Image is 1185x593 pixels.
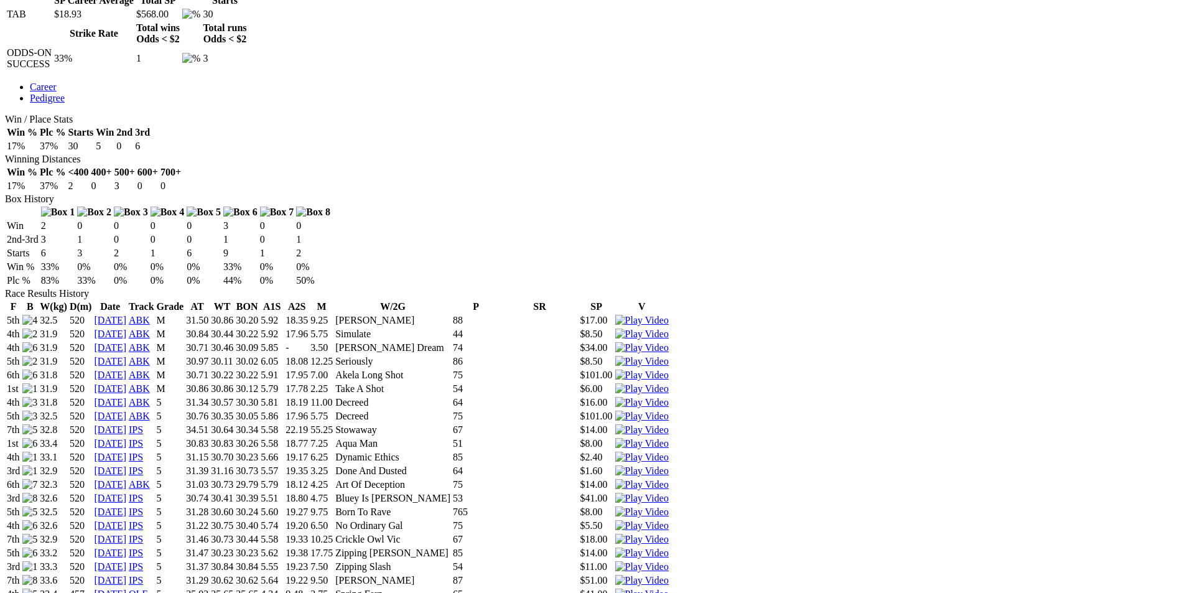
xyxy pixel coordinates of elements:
td: 31.9 [39,328,68,340]
th: Win [95,126,114,139]
td: Seriously [335,355,451,368]
td: 33% [53,47,134,70]
td: 3 [77,247,112,259]
td: 5.92 [260,314,284,327]
a: View replay [615,424,669,435]
td: 1 [259,247,295,259]
td: 1 [136,47,180,70]
div: Win / Place Stats [5,114,1180,125]
th: Grade [156,301,185,313]
td: 88 [452,314,500,327]
td: 30.02 [235,355,259,368]
td: 4th [6,328,21,340]
img: Box 7 [260,207,294,218]
a: [DATE] [94,329,126,339]
img: Box 6 [223,207,258,218]
td: M [156,342,185,354]
a: ABK [129,329,150,339]
div: Race Results History [5,288,1180,299]
td: 31.9 [39,383,68,395]
a: View replay [615,356,669,367]
td: 6.05 [260,355,284,368]
td: $568.00 [136,8,180,21]
td: 5.75 [310,328,333,340]
td: 3 [202,47,247,70]
img: 5 [22,534,37,545]
a: IPS [129,520,143,531]
a: View replay [615,397,669,408]
img: Play Video [615,438,669,449]
td: 0 [186,220,221,232]
a: View replay [615,520,669,531]
td: 2 [67,180,89,192]
th: AT [185,301,209,313]
img: 2 [22,329,37,340]
img: Play Video [615,493,669,504]
img: 5 [22,507,37,518]
img: 6 [22,520,37,531]
td: 0% [186,261,221,273]
td: $8.50 [580,355,613,368]
a: View replay [615,411,669,421]
td: 17.78 [285,383,309,395]
td: 12.25 [310,355,333,368]
img: Box 4 [151,207,185,218]
a: IPS [129,507,143,517]
td: 30.71 [185,342,209,354]
td: 5.79 [260,383,284,395]
img: 2 [22,356,37,367]
th: Strike Rate [53,22,134,45]
td: 6 [134,140,151,152]
img: 1 [22,465,37,477]
div: Box History [5,194,1180,205]
td: 0% [259,274,295,287]
img: 6 [22,438,37,449]
img: 8 [22,493,37,504]
td: 4th [6,342,21,354]
td: 0% [150,274,185,287]
td: 4th [6,396,21,409]
td: Win [6,220,39,232]
td: M [156,328,185,340]
td: 5.92 [260,328,284,340]
img: Box 1 [41,207,75,218]
th: SR [501,301,578,313]
img: Play Video [615,575,669,586]
th: F [6,301,21,313]
td: M [156,314,185,327]
td: 30.22 [235,328,259,340]
td: 0% [77,261,112,273]
a: View replay [615,438,669,449]
a: View replay [615,561,669,572]
a: IPS [129,465,143,476]
td: 30.97 [185,355,209,368]
a: [DATE] [94,465,126,476]
a: View replay [615,465,669,476]
td: 0 [113,220,149,232]
td: 520 [69,369,93,381]
a: View replay [615,507,669,517]
td: 33% [40,261,76,273]
a: View replay [615,575,669,586]
th: Total wins Odds < $2 [136,22,180,45]
a: ABK [129,370,150,380]
td: 520 [69,314,93,327]
img: Play Video [615,548,669,559]
td: $34.00 [580,342,613,354]
td: 17% [6,180,38,192]
a: [DATE] [94,397,126,408]
a: IPS [129,534,143,544]
td: 0% [113,274,149,287]
td: 9.25 [310,314,333,327]
td: 5th [6,314,21,327]
img: % [182,9,200,20]
img: 3 [22,411,37,422]
a: View replay [615,548,669,558]
td: $18.93 [53,8,134,21]
td: 0 [137,180,159,192]
img: Play Video [615,507,669,518]
td: 3 [40,233,76,246]
td: 17.95 [285,369,309,381]
img: Play Video [615,479,669,490]
td: 520 [69,383,93,395]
